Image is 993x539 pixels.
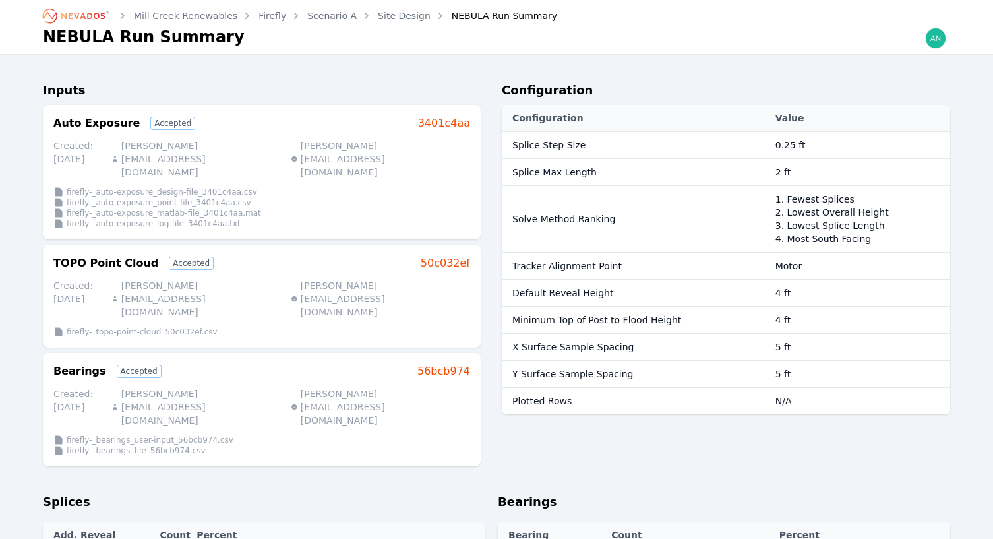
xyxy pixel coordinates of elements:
span: Splice Max Length [512,167,597,177]
p: [PERSON_NAME][EMAIL_ADDRESS][DOMAIN_NAME] [291,139,460,179]
span: Bearings [498,495,557,509]
td: 4 ft [769,280,950,307]
span: Default Reveal Height [512,288,613,298]
p: [PERSON_NAME][EMAIL_ADDRESS][DOMAIN_NAME] [111,387,280,427]
h2: Inputs [43,81,481,105]
td: 1. Fewest Splices 2. Lowest Overall Height 3. Lowest Splice Length 4. Most South Facing [769,186,950,253]
td: 5 ft [769,334,950,361]
p: [PERSON_NAME][EMAIL_ADDRESS][DOMAIN_NAME] [291,279,460,319]
p: [PERSON_NAME][EMAIL_ADDRESS][DOMAIN_NAME] [291,387,460,427]
span: Y Surface Sample Spacing [512,369,633,379]
p: [PERSON_NAME][EMAIL_ADDRESS][DOMAIN_NAME] [111,279,280,319]
a: Firefly [258,9,286,22]
a: Site Design [378,9,431,22]
div: NEBULA Run Summary [433,9,557,22]
nav: Breadcrumb [43,5,557,26]
p: [PERSON_NAME][EMAIL_ADDRESS][DOMAIN_NAME] [111,139,280,179]
p: Created: [DATE] [53,279,101,319]
h3: Bearings [53,364,106,379]
span: Splice Step Size [512,140,586,150]
p: firefly-_auto-exposure_design-file_3401c4aa.csv [67,187,257,197]
span: Plotted Rows [512,396,572,406]
td: 4 ft [769,307,950,334]
div: Accepted [169,257,214,270]
td: 0.25 ft [769,132,950,159]
td: Motor [769,253,950,280]
p: firefly-_topo-point-cloud_50c032ef.csv [67,327,218,337]
p: Created: [DATE] [53,387,101,427]
a: 56bcb974 [417,364,470,379]
a: 3401c4aa [418,115,470,131]
h1: NEBULA Run Summary [43,26,245,48]
span: Solve Method Ranking [512,214,615,224]
td: N/A [769,388,950,415]
span: Tracker Alignment Point [512,261,622,271]
img: andrew@nevados.solar [925,28,946,49]
th: Configuration [502,105,769,132]
a: Scenario A [307,9,357,22]
p: firefly-_bearings_file_56bcb974.csv [67,445,206,456]
span: Minimum Top of Post to Flood Height [512,315,681,325]
p: firefly-_auto-exposure_matlab-file_3401c4aa.mat [67,208,261,218]
a: Mill Creek Renewables [134,9,237,22]
p: firefly-_bearings_user-input_56bcb974.csv [67,435,233,445]
h2: Configuration [502,81,950,105]
p: firefly-_auto-exposure_log-file_3401c4aa.txt [67,218,241,229]
th: Value [769,105,950,132]
h3: TOPO Point Cloud [53,255,158,271]
a: 50c032ef [421,255,470,271]
h3: Auto Exposure [53,115,140,131]
span: Splices [43,495,90,509]
div: Accepted [117,365,162,378]
p: firefly-_auto-exposure_point-file_3401c4aa.csv [67,197,251,208]
span: X Surface Sample Spacing [512,342,634,352]
td: 2 ft [769,159,950,186]
p: Created: [DATE] [53,139,101,179]
div: Accepted [150,117,195,130]
td: 5 ft [769,361,950,388]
